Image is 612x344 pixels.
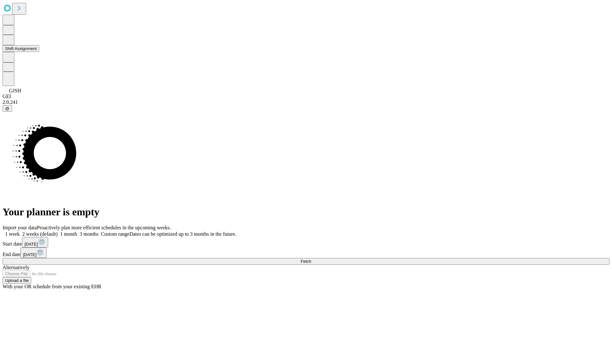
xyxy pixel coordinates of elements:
[37,225,171,230] span: Proactively plan more efficient schedules in the upcoming weeks.
[3,94,609,99] div: GEI
[3,45,39,52] button: Shift Assignment
[3,237,609,247] div: Start date
[60,231,77,237] span: 1 month
[3,206,609,218] h1: Your planner is empty
[301,259,311,264] span: Fetch
[3,277,31,284] button: Upload a file
[9,88,21,93] span: GJSH
[5,231,20,237] span: 1 week
[20,247,47,258] button: [DATE]
[129,231,236,237] span: Dates can be optimized up to 3 months in the future.
[3,258,609,265] button: Fetch
[23,252,36,257] span: [DATE]
[3,105,12,112] button: @
[3,265,29,270] span: Alternatively
[5,106,10,111] span: @
[101,231,129,237] span: Custom range
[3,99,609,105] div: 2.0.241
[3,225,37,230] span: Import your data
[22,237,48,247] button: [DATE]
[25,242,38,247] span: [DATE]
[3,284,101,289] span: With your OR schedule from your existing EHR
[80,231,98,237] span: 3 months
[3,247,609,258] div: End date
[22,231,58,237] span: 2 weeks (default)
